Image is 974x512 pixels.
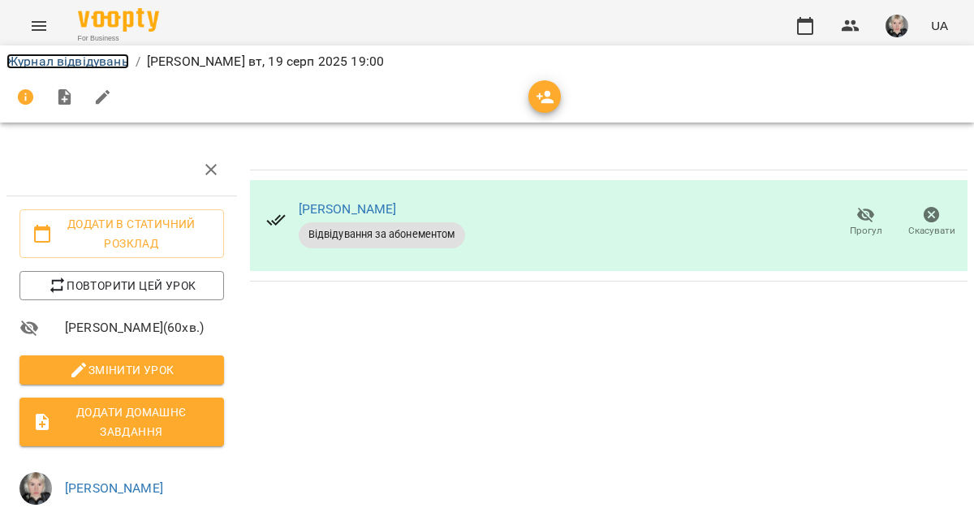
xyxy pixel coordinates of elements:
[78,8,159,32] img: Voopty Logo
[65,318,224,338] span: [PERSON_NAME] ( 60 хв. )
[299,227,465,242] span: Відвідування за абонементом
[136,52,140,71] li: /
[850,224,882,238] span: Прогул
[32,214,211,253] span: Додати в статичний розклад
[65,480,163,496] a: [PERSON_NAME]
[924,11,955,41] button: UA
[6,54,129,69] a: Журнал відвідувань
[931,17,948,34] span: UA
[19,209,224,258] button: Додати в статичний розклад
[32,276,211,295] span: Повторити цей урок
[908,224,955,238] span: Скасувати
[78,33,159,44] span: For Business
[886,15,908,37] img: e6b29b008becd306e3c71aec93de28f6.jpeg
[299,201,397,217] a: [PERSON_NAME]
[19,271,224,300] button: Повторити цей урок
[899,200,964,245] button: Скасувати
[19,6,58,45] button: Menu
[32,402,211,441] span: Додати домашнє завдання
[147,52,384,71] p: [PERSON_NAME] вт, 19 серп 2025 19:00
[19,398,224,446] button: Додати домашнє завдання
[19,472,52,505] img: e6b29b008becd306e3c71aec93de28f6.jpeg
[19,355,224,385] button: Змінити урок
[32,360,211,380] span: Змінити урок
[6,52,968,71] nav: breadcrumb
[833,200,899,245] button: Прогул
